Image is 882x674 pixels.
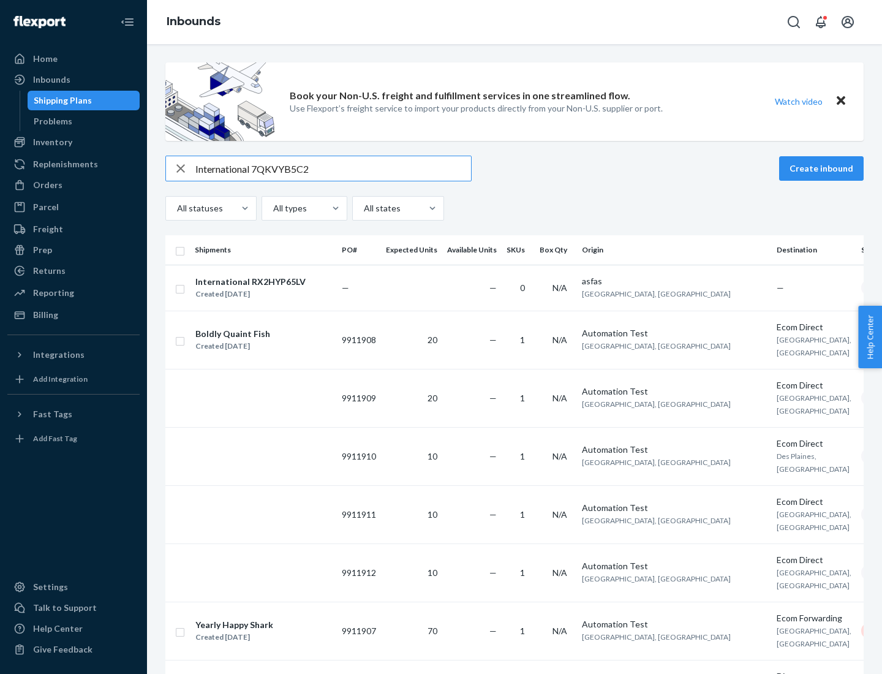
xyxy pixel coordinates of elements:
span: 10 [428,451,437,461]
span: [GEOGRAPHIC_DATA], [GEOGRAPHIC_DATA] [777,335,851,357]
div: Automation Test [582,444,767,456]
a: Freight [7,219,140,239]
input: Search inbounds by name, destination, msku... [195,156,471,181]
span: N/A [552,626,567,636]
a: Shipping Plans [28,91,140,110]
span: — [489,393,497,403]
button: Open notifications [809,10,833,34]
div: Prep [33,244,52,256]
div: Ecom Direct [777,379,851,392]
a: Settings [7,577,140,597]
p: Use Flexport’s freight service to import your products directly from your Non-U.S. supplier or port. [290,102,663,115]
input: All states [363,202,364,214]
div: Replenishments [33,158,98,170]
a: Returns [7,261,140,281]
ol: breadcrumbs [157,4,230,40]
th: PO# [337,235,381,265]
span: [GEOGRAPHIC_DATA], [GEOGRAPHIC_DATA] [777,626,851,648]
span: [GEOGRAPHIC_DATA], [GEOGRAPHIC_DATA] [582,574,731,583]
button: Create inbound [779,156,864,181]
div: Created [DATE] [195,340,270,352]
a: Add Integration [7,369,140,389]
a: Replenishments [7,154,140,174]
div: Problems [34,115,72,127]
div: asfas [582,275,767,287]
img: Flexport logo [13,16,66,28]
span: [GEOGRAPHIC_DATA], [GEOGRAPHIC_DATA] [582,289,731,298]
a: Help Center [7,619,140,638]
span: N/A [552,335,567,345]
td: 9911908 [337,311,381,369]
div: Reporting [33,287,74,299]
div: Give Feedback [33,643,92,656]
button: Open Search Box [782,10,806,34]
span: 1 [520,393,525,403]
span: 0 [520,282,525,293]
div: Freight [33,223,63,235]
div: Automation Test [582,502,767,514]
a: Home [7,49,140,69]
span: N/A [552,509,567,520]
a: Problems [28,112,140,131]
input: All types [272,202,273,214]
div: Inventory [33,136,72,148]
span: N/A [552,451,567,461]
span: — [342,282,349,293]
p: Book your Non-U.S. freight and fulfillment services in one streamlined flow. [290,89,630,103]
span: — [777,282,784,293]
span: — [489,451,497,461]
a: Talk to Support [7,598,140,618]
span: Des Plaines, [GEOGRAPHIC_DATA] [777,452,850,474]
div: Ecom Direct [777,321,851,333]
span: — [489,626,497,636]
span: N/A [552,282,567,293]
div: Inbounds [33,74,70,86]
td: 9911910 [337,427,381,485]
a: Reporting [7,283,140,303]
span: 1 [520,626,525,636]
button: Integrations [7,345,140,365]
div: Ecom Forwarding [777,612,851,624]
div: Yearly Happy Shark [195,619,273,631]
button: Help Center [858,306,882,368]
td: 9911909 [337,369,381,427]
span: [GEOGRAPHIC_DATA], [GEOGRAPHIC_DATA] [582,632,731,642]
div: Talk to Support [33,602,97,614]
div: Automation Test [582,385,767,398]
th: Available Units [442,235,502,265]
a: Add Fast Tag [7,429,140,449]
a: Billing [7,305,140,325]
span: — [489,509,497,520]
span: [GEOGRAPHIC_DATA], [GEOGRAPHIC_DATA] [582,399,731,409]
span: 1 [520,335,525,345]
div: Home [33,53,58,65]
a: Prep [7,240,140,260]
a: Parcel [7,197,140,217]
div: Ecom Direct [777,437,851,450]
div: Help Center [33,623,83,635]
span: — [489,567,497,578]
div: Add Integration [33,374,88,384]
button: Fast Tags [7,404,140,424]
span: 1 [520,451,525,461]
button: Open account menu [835,10,860,34]
div: Automation Test [582,618,767,630]
th: Shipments [190,235,337,265]
div: Boldly Quaint Fish [195,328,270,340]
div: Add Fast Tag [33,433,77,444]
span: 10 [428,567,437,578]
span: 1 [520,509,525,520]
div: Automation Test [582,327,767,339]
button: Close [833,93,849,110]
div: International RX2HYP65LV [195,276,306,288]
div: Ecom Direct [777,554,851,566]
a: Inbounds [167,15,221,28]
a: Inbounds [7,70,140,89]
span: [GEOGRAPHIC_DATA], [GEOGRAPHIC_DATA] [582,341,731,350]
td: 9911907 [337,602,381,660]
div: Billing [33,309,58,321]
span: N/A [552,567,567,578]
div: Returns [33,265,66,277]
td: 9911911 [337,485,381,543]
